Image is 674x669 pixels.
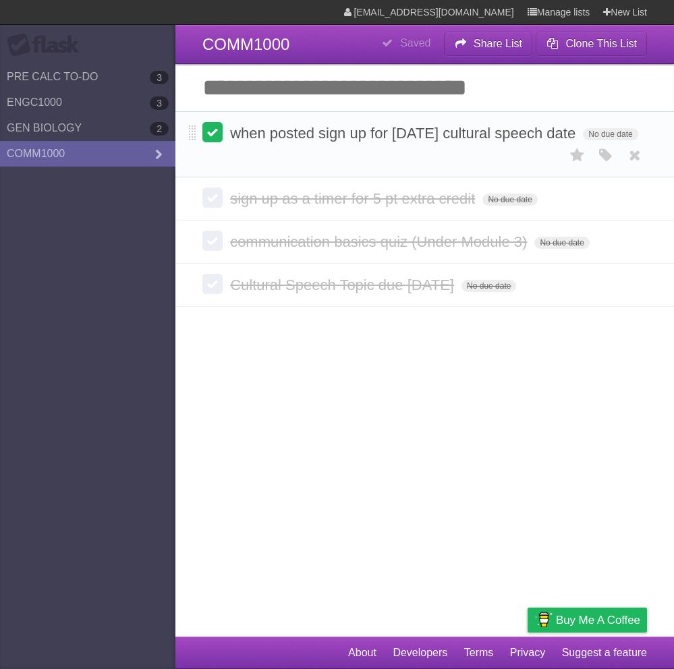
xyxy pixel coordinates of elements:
[202,35,289,53] span: COMM1000
[7,33,88,57] div: Flask
[150,71,169,84] b: 3
[150,96,169,110] b: 3
[461,280,516,292] span: No due date
[565,38,637,49] b: Clone This List
[444,32,533,56] button: Share List
[583,128,638,140] span: No due date
[565,144,590,167] label: Star task
[510,640,545,666] a: Privacy
[393,640,447,666] a: Developers
[556,608,640,632] span: Buy me a coffee
[202,122,223,142] label: Done
[230,125,579,142] span: when posted sign up for [DATE] cultural speech date
[202,231,223,251] label: Done
[482,194,537,206] span: No due date
[562,640,647,666] a: Suggest a feature
[534,237,589,249] span: No due date
[474,38,522,49] b: Share List
[202,274,223,294] label: Done
[528,608,647,633] a: Buy me a coffee
[230,233,530,250] span: communication basics quiz (Under Module 3)
[400,37,430,49] b: Saved
[348,640,376,666] a: About
[150,122,169,136] b: 2
[536,32,647,56] button: Clone This List
[230,277,457,293] span: Cultural Speech Topic due [DATE]
[464,640,494,666] a: Terms
[534,608,553,631] img: Buy me a coffee
[230,190,478,207] span: sign up as a timer for 5 pt extra credit
[202,187,223,208] label: Done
